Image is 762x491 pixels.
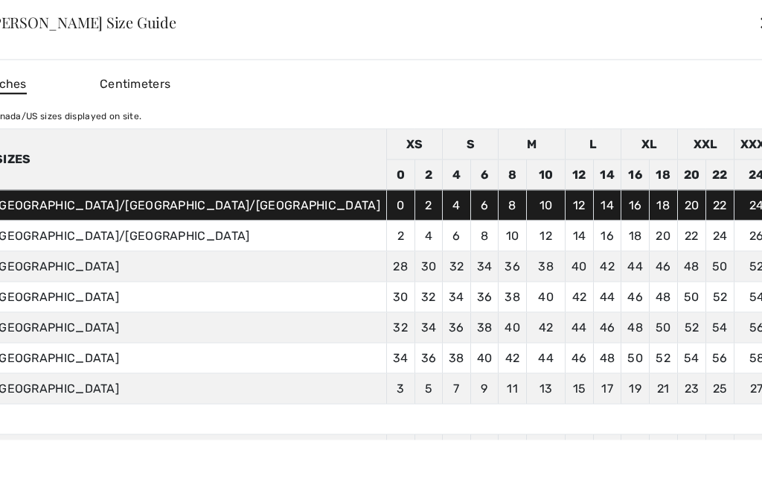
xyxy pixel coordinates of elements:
td: M [499,129,566,159]
td: 8 [499,190,527,221]
td: XL [621,129,677,159]
td: 36 [499,251,527,282]
td: 13 [526,373,565,404]
td: 32 [414,282,443,312]
td: 56 [706,343,734,373]
td: 15 [566,373,594,404]
td: 44 [526,343,565,373]
td: 19 [621,373,650,404]
span: Centimeters [100,76,170,90]
td: 30 [414,251,443,282]
td: 20 [649,221,677,251]
td: 22 [677,221,706,251]
td: 38 [443,343,471,373]
td: 11 [499,373,527,404]
td: 34 [414,312,443,343]
td: 14 [593,159,621,190]
td: 14 [593,190,621,221]
td: 14 [566,221,594,251]
td: 2 [414,159,443,190]
td: 46 [621,282,650,312]
td: 4 [443,159,471,190]
td: 0 [386,190,414,221]
td: 16 [593,221,621,251]
td: 40 [470,343,499,373]
td: 40 [566,251,594,282]
td: 46 [649,251,677,282]
td: 6 [470,190,499,221]
td: 12 [526,221,565,251]
td: 54 [677,343,706,373]
td: 22 [706,190,734,221]
td: 36 [414,343,443,373]
td: 54 [706,312,734,343]
td: 42 [526,312,565,343]
td: 50 [677,282,706,312]
td: 30 [386,282,414,312]
td: 10 [526,159,565,190]
td: 32 [443,251,471,282]
td: 18 [621,221,650,251]
td: 48 [593,343,621,373]
td: XS [386,129,442,159]
td: 48 [677,251,706,282]
td: 8 [470,221,499,251]
td: 32 [386,312,414,343]
td: 42 [499,343,527,373]
td: 20 [677,190,706,221]
td: 23 [677,373,706,404]
td: 42 [566,282,594,312]
td: 4 [443,190,471,221]
td: 12 [566,159,594,190]
td: 16 [621,190,650,221]
td: 2 [386,221,414,251]
td: 6 [443,221,471,251]
td: 38 [470,312,499,343]
td: 25 [706,373,734,404]
td: 8 [499,159,527,190]
td: 18 [649,159,677,190]
td: 48 [621,312,650,343]
td: 3 [386,373,414,404]
td: 7 [443,373,471,404]
td: 48 [649,282,677,312]
td: 40 [499,312,527,343]
span: Chat [35,10,65,24]
td: 9 [470,373,499,404]
td: S [443,129,499,159]
td: 52 [677,312,706,343]
td: 46 [593,312,621,343]
td: 16 [621,159,650,190]
td: 28 [386,251,414,282]
td: 6 [470,159,499,190]
td: 38 [499,282,527,312]
td: 0 [386,159,414,190]
td: L [566,129,621,159]
td: 46 [566,343,594,373]
td: 34 [386,343,414,373]
td: 40 [526,282,565,312]
td: 34 [470,251,499,282]
td: XXL [677,129,734,159]
td: 44 [621,251,650,282]
td: 21 [649,373,677,404]
td: 5 [414,373,443,404]
td: 50 [649,312,677,343]
td: 20 [677,159,706,190]
td: 17 [593,373,621,404]
td: 50 [706,251,734,282]
td: 24 [706,221,734,251]
td: 10 [499,221,527,251]
td: 50 [621,343,650,373]
td: 38 [526,251,565,282]
td: 36 [470,282,499,312]
td: 2 [414,190,443,221]
td: 44 [593,282,621,312]
td: 44 [566,312,594,343]
td: 10 [526,190,565,221]
td: 52 [649,343,677,373]
td: 4 [414,221,443,251]
td: 18 [649,190,677,221]
td: 52 [706,282,734,312]
td: 42 [593,251,621,282]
